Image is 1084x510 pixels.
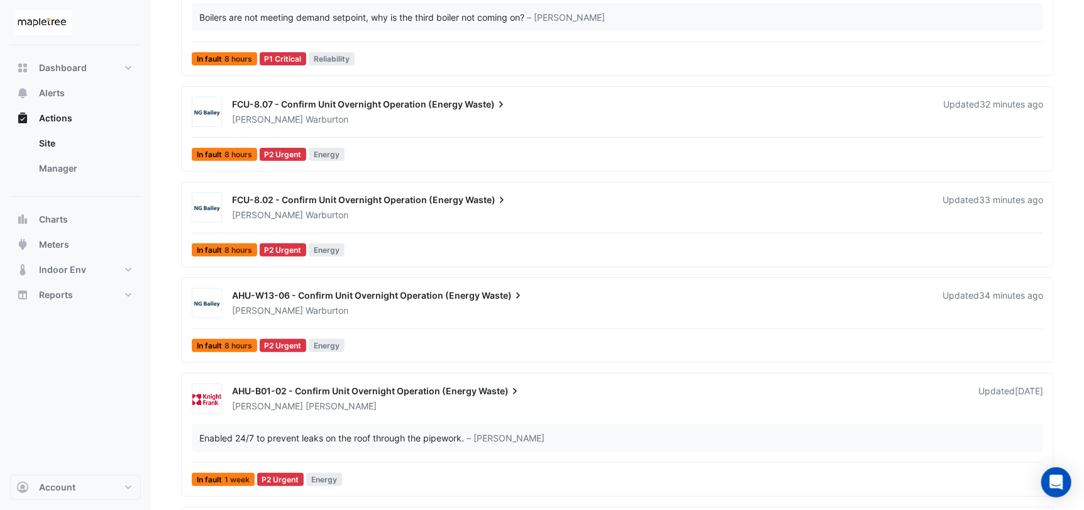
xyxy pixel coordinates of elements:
[224,55,252,63] span: 8 hours
[260,52,307,65] div: P1 Critical
[10,55,141,80] button: Dashboard
[192,339,257,352] span: In fault
[257,473,304,486] div: P2 Urgent
[192,148,257,161] span: In fault
[10,475,141,500] button: Account
[979,194,1043,205] span: Thu 28-Aug-2025 08:36 CEST
[16,238,29,251] app-icon: Meters
[39,87,65,99] span: Alerts
[39,263,86,276] span: Indoor Env
[943,289,1043,317] div: Updated
[29,131,141,156] a: Site
[306,113,348,126] span: Warburton
[232,194,463,205] span: FCU-8.02 - Confirm Unit Overnight Operation (Energy
[306,304,348,317] span: Warburton
[192,243,257,257] span: In fault
[260,339,307,352] div: P2 Urgent
[260,243,307,257] div: P2 Urgent
[232,290,480,301] span: AHU-W13-06 - Confirm Unit Overnight Operation (Energy
[478,385,521,397] span: Waste)
[232,114,303,125] span: [PERSON_NAME]
[943,194,1043,221] div: Updated
[199,11,524,24] div: Boilers are not meeting demand setpoint, why is the third boiler not coming on?
[306,400,377,413] span: [PERSON_NAME]
[39,112,72,125] span: Actions
[10,80,141,106] button: Alerts
[224,151,252,158] span: 8 hours
[10,257,141,282] button: Indoor Env
[192,202,221,214] img: NG Bailey
[192,52,257,65] span: In fault
[224,342,252,350] span: 8 hours
[306,473,342,486] span: Energy
[465,194,508,206] span: Waste)
[309,148,345,161] span: Energy
[16,213,29,226] app-icon: Charts
[467,431,545,445] span: – [PERSON_NAME]
[16,112,29,125] app-icon: Actions
[224,247,252,254] span: 8 hours
[306,209,348,221] span: Warburton
[10,232,141,257] button: Meters
[527,11,605,24] span: – [PERSON_NAME]
[16,263,29,276] app-icon: Indoor Env
[192,473,255,486] span: In fault
[10,106,141,131] button: Actions
[309,339,345,352] span: Energy
[16,87,29,99] app-icon: Alerts
[1015,385,1043,396] span: Thu 21-Aug-2025 11:01 CEST
[39,481,75,494] span: Account
[309,243,345,257] span: Energy
[1041,467,1071,497] div: Open Intercom Messenger
[15,10,72,35] img: Company Logo
[232,209,303,220] span: [PERSON_NAME]
[16,62,29,74] app-icon: Dashboard
[16,289,29,301] app-icon: Reports
[10,282,141,308] button: Reports
[39,289,73,301] span: Reports
[39,62,87,74] span: Dashboard
[232,401,303,411] span: [PERSON_NAME]
[232,99,463,109] span: FCU-8.07 - Confirm Unit Overnight Operation (Energy
[192,297,221,310] img: NG Bailey
[232,305,303,316] span: [PERSON_NAME]
[482,289,524,302] span: Waste)
[465,98,507,111] span: Waste)
[224,476,250,484] span: 1 week
[192,106,221,119] img: NG Bailey
[192,393,221,406] img: Knight Frank UK
[29,156,141,181] a: Manager
[10,131,141,186] div: Actions
[260,148,307,161] div: P2 Urgent
[979,290,1043,301] span: Thu 28-Aug-2025 08:34 CEST
[978,385,1043,413] div: Updated
[980,99,1043,109] span: Thu 28-Aug-2025 08:36 CEST
[943,98,1043,126] div: Updated
[232,385,477,396] span: AHU-B01-02 - Confirm Unit Overnight Operation (Energy
[39,213,68,226] span: Charts
[309,52,355,65] span: Reliability
[39,238,69,251] span: Meters
[10,207,141,232] button: Charts
[199,431,464,445] div: Enabled 24/7 to prevent leaks on the roof through the pipework.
